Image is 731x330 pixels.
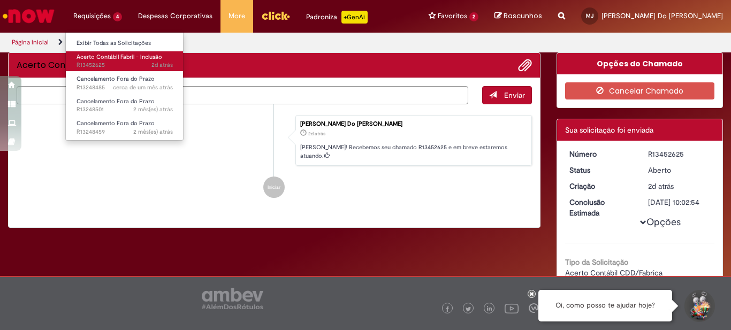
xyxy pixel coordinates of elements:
[133,128,173,136] span: 2 mês(es) atrás
[487,306,492,312] img: logo_footer_linkedin.png
[586,12,593,19] span: MJ
[561,165,640,175] dt: Status
[66,73,184,93] a: Aberto R13248485 : Cancelamento Fora do Prazo
[133,128,173,136] time: 07/07/2025 10:18:42
[505,301,519,315] img: logo_footer_youtube.png
[113,83,173,91] time: 24/07/2025 09:31:48
[17,115,532,166] li: Manoel Borges Do Pilar Junior
[113,12,122,21] span: 4
[438,11,467,21] span: Favoritos
[77,61,173,70] span: R13452625
[8,33,479,52] ul: Trilhas de página
[306,11,368,24] div: Padroniza
[113,83,173,91] span: cerca de um mês atrás
[561,181,640,191] dt: Criação
[601,11,723,20] span: [PERSON_NAME] Do [PERSON_NAME]
[151,61,173,69] time: 27/08/2025 14:02:52
[504,11,542,21] span: Rascunhos
[12,38,49,47] a: Página inicial
[300,143,526,160] p: [PERSON_NAME]! Recebemos seu chamado R13452625 e em breve estaremos atuando.
[648,181,711,191] div: 27/08/2025 14:02:49
[1,5,56,27] img: ServiceNow
[538,290,672,321] div: Oi, como posso te ajudar hoje?
[261,7,290,24] img: click_logo_yellow_360x200.png
[77,53,162,61] span: Acerto Contábil Fabril - Inclusão
[504,90,525,100] span: Enviar
[648,181,674,191] span: 2d atrás
[445,306,450,312] img: logo_footer_facebook.png
[648,181,674,191] time: 27/08/2025 14:02:49
[300,121,526,127] div: [PERSON_NAME] Do [PERSON_NAME]
[77,105,173,114] span: R13248501
[565,257,628,267] b: Tipo da Solicitação
[17,104,532,209] ul: Histórico de tíquete
[66,51,184,71] a: Aberto R13452625 : Acerto Contábil Fabril - Inclusão
[77,119,155,127] span: Cancelamento Fora do Prazo
[65,32,184,141] ul: Requisições
[133,105,173,113] time: 07/07/2025 10:21:24
[229,11,245,21] span: More
[565,268,663,278] span: Acerto Contábil CDD/Fabrica
[66,118,184,137] a: Aberto R13248459 : Cancelamento Fora do Prazo
[648,165,711,175] div: Aberto
[341,11,368,24] p: +GenAi
[482,86,532,104] button: Enviar
[151,61,173,69] span: 2d atrás
[469,12,478,21] span: 2
[17,60,154,70] h2: Acerto Contábil Fabril - Inclusão Histórico de tíquete
[683,290,715,322] button: Iniciar Conversa de Suporte
[561,149,640,159] dt: Número
[648,149,711,159] div: R13452625
[561,197,640,218] dt: Conclusão Estimada
[466,306,471,312] img: logo_footer_twitter.png
[565,82,715,99] button: Cancelar Chamado
[77,128,173,136] span: R13248459
[66,37,184,49] a: Exibir Todas as Solicitações
[308,131,325,137] span: 2d atrás
[138,11,212,21] span: Despesas Corporativas
[565,125,653,135] span: Sua solicitação foi enviada
[73,11,111,21] span: Requisições
[77,97,155,105] span: Cancelamento Fora do Prazo
[529,303,538,313] img: logo_footer_workplace.png
[202,288,263,309] img: logo_footer_ambev_rotulo_gray.png
[77,75,155,83] span: Cancelamento Fora do Prazo
[308,131,325,137] time: 27/08/2025 14:02:49
[648,197,711,208] div: [DATE] 10:02:54
[66,96,184,116] a: Aberto R13248501 : Cancelamento Fora do Prazo
[133,105,173,113] span: 2 mês(es) atrás
[494,11,542,21] a: Rascunhos
[557,53,723,74] div: Opções do Chamado
[77,83,173,92] span: R13248485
